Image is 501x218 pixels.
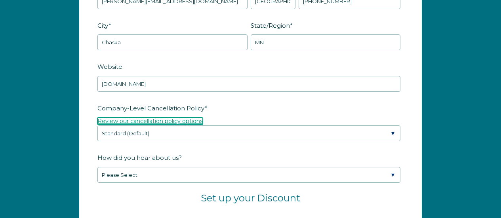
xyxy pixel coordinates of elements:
span: Company-Level Cancellation Policy [97,102,205,114]
span: Website [97,61,122,73]
a: Review our cancellation policy options [97,118,203,125]
span: City [97,19,109,32]
span: How did you hear about us? [97,152,182,164]
span: State/Region [251,19,290,32]
span: Set up your Discount [201,192,300,204]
